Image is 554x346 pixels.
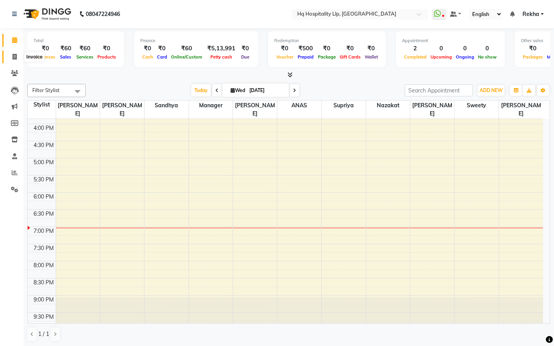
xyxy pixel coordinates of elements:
div: 8:00 PM [32,261,56,270]
div: ₹0 [521,44,545,53]
span: Online/Custom [169,54,204,60]
span: Wed [229,87,247,93]
div: 4:00 PM [32,124,56,132]
div: ₹0 [274,44,295,53]
div: ₹0 [316,44,338,53]
span: Today [191,84,211,96]
span: Filter Stylist [32,87,60,93]
div: 9:30 PM [32,313,56,321]
div: 0 [454,44,476,53]
span: [PERSON_NAME] [499,101,543,119]
div: ₹0 [363,44,380,53]
span: Upcoming [429,54,454,60]
span: Nazakat [366,101,410,110]
span: Products [95,54,118,60]
div: ₹0 [95,44,118,53]
div: ₹60 [57,44,74,53]
div: 0 [429,44,454,53]
span: sweety [455,101,499,110]
div: 4:30 PM [32,141,56,149]
div: ₹0 [338,44,363,53]
span: [PERSON_NAME] [100,101,144,119]
span: Wallet [363,54,380,60]
span: ADD NEW [480,87,503,93]
span: Completed [402,54,429,60]
div: ₹60 [74,44,95,53]
span: 1 / 1 [38,330,49,338]
span: No show [476,54,499,60]
span: [PERSON_NAME] [410,101,454,119]
div: ₹500 [295,44,316,53]
div: Total [34,37,118,44]
div: Stylist [28,101,56,109]
div: 5:00 PM [32,158,56,167]
div: 0 [476,44,499,53]
span: Sandhya [145,101,189,110]
span: Due [239,54,251,60]
div: 6:00 PM [32,193,56,201]
img: logo [20,3,73,25]
span: Supriya [322,101,366,110]
div: 7:00 PM [32,227,56,235]
span: Cash [140,54,155,60]
span: Packages [521,54,545,60]
span: Rekha [522,10,539,18]
div: ₹0 [34,44,57,53]
span: [PERSON_NAME] [233,101,277,119]
input: Search Appointment [405,84,473,96]
span: ANAS [277,101,321,110]
span: Card [155,54,169,60]
span: Package [316,54,338,60]
div: Redemption [274,37,380,44]
b: 08047224946 [86,3,120,25]
span: Sales [58,54,74,60]
div: 6:30 PM [32,210,56,218]
div: 2 [402,44,429,53]
div: ₹0 [238,44,252,53]
div: Finance [140,37,252,44]
button: ADD NEW [478,85,505,96]
span: Prepaid [296,54,316,60]
div: Invoice [25,52,44,62]
div: ₹0 [140,44,155,53]
span: Manager [189,101,233,110]
div: ₹0 [155,44,169,53]
span: Services [74,54,95,60]
div: 7:30 PM [32,244,56,252]
span: [PERSON_NAME] [56,101,100,119]
div: 8:30 PM [32,279,56,287]
span: Gift Cards [338,54,363,60]
div: 5:30 PM [32,176,56,184]
div: Appointment [402,37,499,44]
input: 2025-09-03 [247,85,286,96]
span: Ongoing [454,54,476,60]
div: ₹60 [169,44,204,53]
div: 9:00 PM [32,296,56,304]
span: Voucher [274,54,295,60]
span: Petty cash [208,54,234,60]
div: ₹5,13,991 [204,44,238,53]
